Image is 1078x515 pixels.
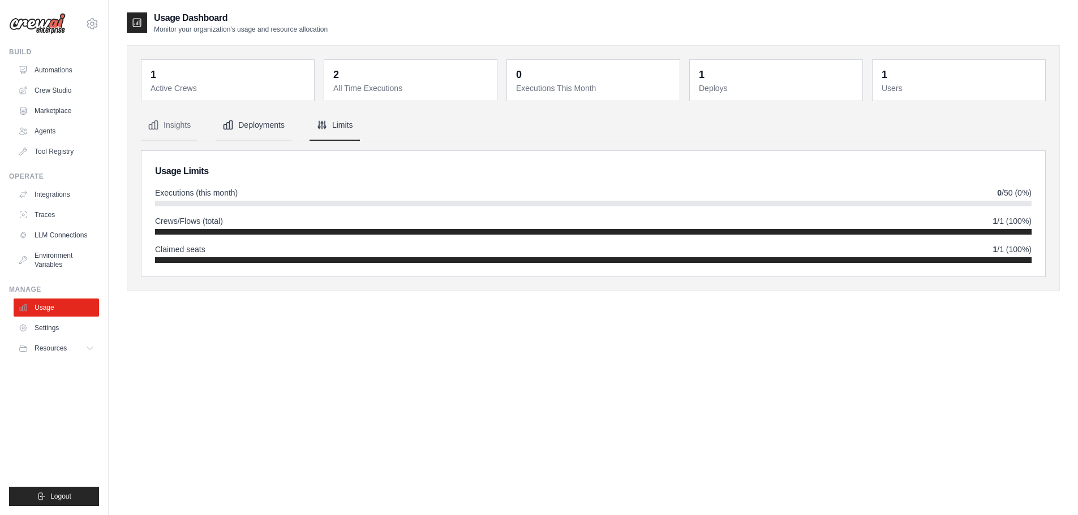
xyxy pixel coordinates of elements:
button: Logout [9,487,99,506]
span: Resources [35,344,67,353]
a: Settings [14,319,99,337]
nav: Tabs [141,110,1046,141]
a: Usage [14,298,99,317]
span: /1 (100%) [993,244,1032,255]
a: Environment Variables [14,246,99,274]
strong: 1 [993,217,998,226]
strong: 0 [997,188,1002,197]
div: 1 [699,67,705,83]
span: /50 (0%) [997,187,1032,198]
strong: 1 [993,245,998,254]
img: Logo [9,13,66,34]
button: Limits [310,110,360,141]
div: 0 [516,67,522,83]
a: Automations [14,61,99,79]
span: Logout [50,492,71,501]
a: Crew Studio [14,81,99,99]
a: Marketplace [14,102,99,120]
div: 2 [333,67,339,83]
span: Executions (this month) [155,187,238,198]
p: Monitor your organization's usage and resource allocation [154,25,328,34]
dt: Active Crews [151,83,307,94]
button: Insights [141,110,197,141]
div: 1 [882,67,887,83]
div: Build [9,47,99,57]
span: Claimed seats [155,244,205,255]
a: Traces [14,206,99,224]
dt: Users [882,83,1038,94]
h2: Usage Limits [155,165,1032,178]
button: Deployments [216,110,291,141]
div: Manage [9,285,99,294]
a: Agents [14,122,99,140]
div: Operate [9,172,99,181]
h2: Usage Dashboard [154,11,328,25]
button: Resources [14,339,99,357]
dt: All Time Executions [333,83,490,94]
a: LLM Connections [14,226,99,244]
span: /1 (100%) [993,215,1032,227]
a: Tool Registry [14,142,99,161]
div: 1 [151,67,156,83]
span: Crews/Flows (total) [155,215,223,227]
dt: Executions This Month [516,83,673,94]
dt: Deploys [699,83,856,94]
a: Integrations [14,185,99,204]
